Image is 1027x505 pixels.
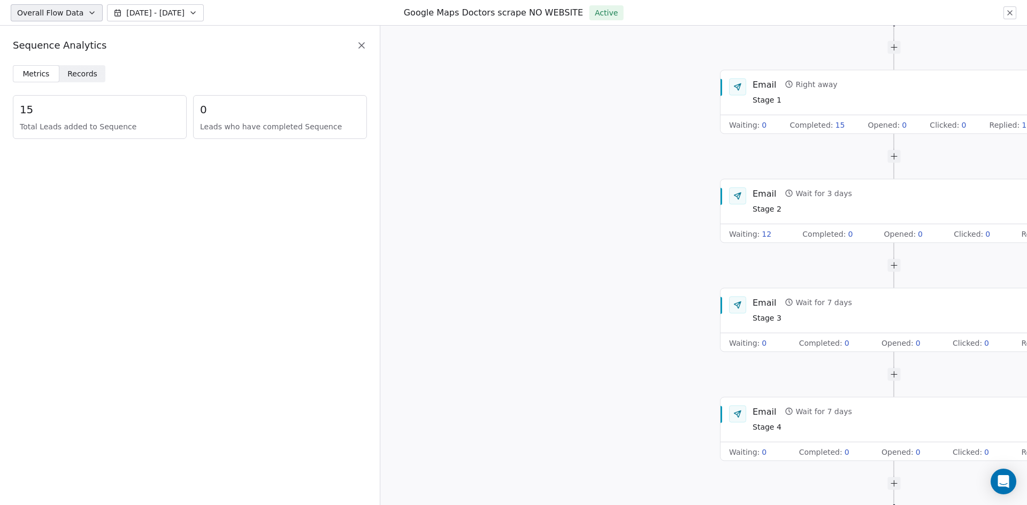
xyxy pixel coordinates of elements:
span: Sequence Analytics [13,38,106,52]
span: Records [67,68,97,80]
span: 0 [762,119,767,130]
span: Completed : [802,228,846,239]
div: Email [753,187,776,199]
span: Replied : [990,119,1020,130]
span: 0 [762,446,767,457]
span: Clicked : [953,337,982,348]
span: Clicked : [953,446,982,457]
h1: Google Maps Doctors scrape NO WEBSITE [404,7,583,19]
span: 0 [961,119,966,130]
span: 0 [200,102,360,117]
span: 0 [848,228,853,239]
span: 0 [985,228,990,239]
span: Waiting : [729,228,760,239]
button: [DATE] - [DATE] [107,4,204,21]
span: Active [595,7,618,18]
span: Clicked : [954,228,983,239]
span: 0 [902,119,907,130]
span: 12 [762,228,771,239]
span: Stage 3 [753,312,852,324]
span: Stage 4 [753,421,852,433]
span: Waiting : [729,446,760,457]
span: Completed : [799,446,842,457]
div: Open Intercom Messenger [991,469,1016,494]
span: Opened : [868,119,900,130]
span: 0 [762,337,767,348]
span: Completed : [790,119,833,130]
span: 15 [20,102,180,117]
span: 0 [984,446,989,457]
span: Overall Flow Data [17,7,83,18]
span: Total Leads added to Sequence [20,121,180,132]
span: Opened : [882,446,914,457]
div: Email [753,405,776,417]
span: Stage 1 [753,94,838,106]
span: 0 [845,446,849,457]
span: Waiting : [729,337,760,348]
span: Opened : [882,337,914,348]
span: 0 [845,337,849,348]
span: 0 [984,337,989,348]
span: Waiting : [729,119,760,130]
div: Email [753,78,776,90]
span: Leads who have completed Sequence [200,121,360,132]
span: 0 [916,446,921,457]
span: Opened : [884,228,916,239]
span: 0 [916,337,921,348]
span: [DATE] - [DATE] [126,7,185,18]
button: Overall Flow Data [11,4,103,21]
span: Completed : [799,337,842,348]
span: 15 [836,119,845,130]
div: Email [753,296,776,308]
span: 0 [918,228,923,239]
span: Clicked : [930,119,959,130]
span: Stage 2 [753,203,852,215]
